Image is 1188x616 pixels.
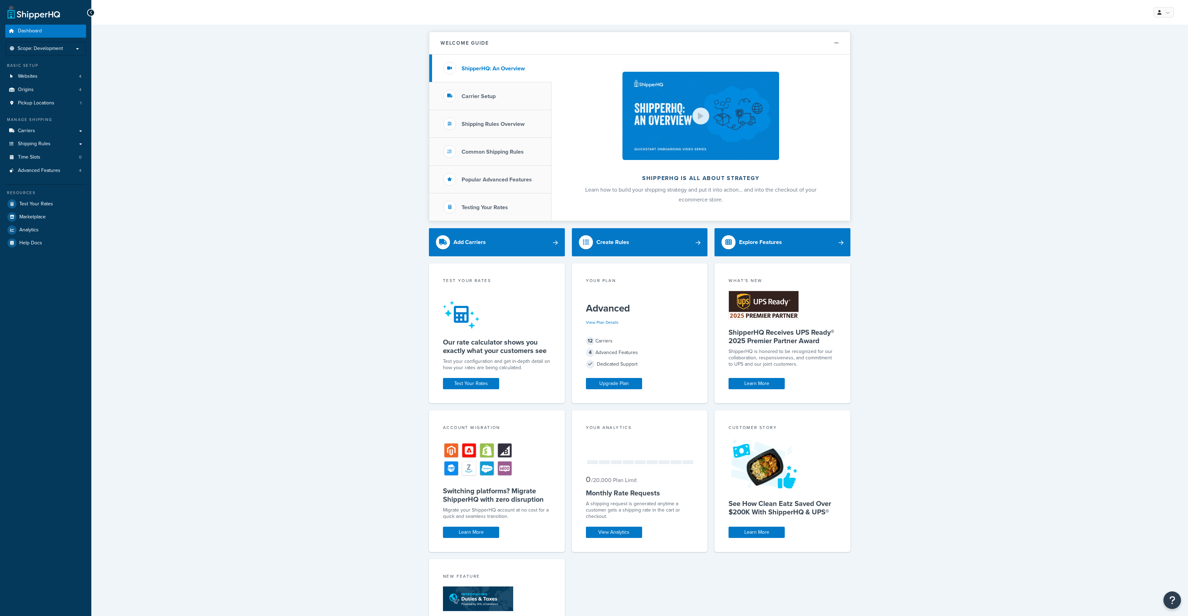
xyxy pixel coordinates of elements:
li: Websites [5,70,86,83]
a: Learn More [729,378,785,389]
a: Upgrade Plan [586,378,642,389]
a: Help Docs [5,237,86,249]
a: Test Your Rates [5,198,86,210]
a: Carriers [5,124,86,137]
a: Time Slots0 [5,151,86,164]
a: Learn More [443,527,499,538]
span: Advanced Features [18,168,60,174]
a: Test Your Rates [443,378,499,389]
small: / 20,000 Plan Limit [591,476,637,484]
span: 0 [79,154,81,160]
h3: Carrier Setup [462,93,496,100]
span: 4 [79,73,81,79]
span: Time Slots [18,154,40,160]
span: 12 [586,337,594,345]
div: Basic Setup [5,63,86,69]
div: Your Plan [586,277,694,285]
h2: Welcome Guide [440,40,489,46]
h3: Shipping Rules Overview [462,121,524,127]
h5: Advanced [586,303,694,314]
h2: ShipperHQ is all about strategy [570,175,831,181]
div: Test your configuration and get in-depth detail on how your rates are being calculated. [443,358,551,371]
span: 4 [79,87,81,93]
h5: Our rate calculator shows you exactly what your customers see [443,338,551,355]
span: Scope: Development [18,46,63,52]
div: Manage Shipping [5,117,86,123]
div: Create Rules [596,237,629,247]
li: Origins [5,83,86,96]
span: 4 [79,168,81,174]
div: Customer Story [729,424,836,432]
div: Your Analytics [586,424,694,432]
h3: ShipperHQ: An Overview [462,65,525,72]
a: Advanced Features4 [5,164,86,177]
button: Open Resource Center [1163,591,1181,609]
div: Carriers [586,336,694,346]
li: Time Slots [5,151,86,164]
p: ShipperHQ is honored to be recognized for our collaboration, responsiveness, and commitment to UP... [729,348,836,367]
h3: Popular Advanced Features [462,177,532,183]
div: Add Carriers [453,237,486,247]
div: New Feature [443,573,551,581]
div: Advanced Features [586,348,694,358]
a: Websites4 [5,70,86,83]
h5: Switching platforms? Migrate ShipperHQ with zero disruption [443,487,551,503]
span: Marketplace [19,214,46,220]
a: Origins4 [5,83,86,96]
span: Origins [18,87,34,93]
a: View Plan Details [586,319,619,326]
span: Dashboard [18,28,42,34]
h5: Monthly Rate Requests [586,489,694,497]
h5: See How Clean Eatz Saved Over $200K With ShipperHQ & UPS® [729,499,836,516]
li: Advanced Features [5,164,86,177]
div: Migrate your ShipperHQ account at no cost for a quick and seamless transition. [443,507,551,520]
span: 0 [586,474,590,485]
span: 1 [80,100,81,106]
li: Pickup Locations [5,97,86,110]
span: Learn how to build your shipping strategy and put it into action… and into the checkout of your e... [585,186,816,204]
div: Test your rates [443,277,551,285]
span: Pickup Locations [18,100,54,106]
div: Account Migration [443,424,551,432]
span: Analytics [19,227,39,233]
span: 4 [586,348,594,357]
div: A shipping request is generated anytime a customer gets a shipping rate in the cart or checkout. [586,501,694,520]
button: Welcome Guide [429,32,850,54]
a: View Analytics [586,527,642,538]
a: Add Carriers [429,228,565,256]
a: Pickup Locations1 [5,97,86,110]
span: Help Docs [19,240,42,246]
img: ShipperHQ is all about strategy [622,72,779,160]
a: Dashboard [5,25,86,38]
h3: Testing Your Rates [462,204,508,211]
div: Explore Features [739,237,782,247]
a: Explore Features [714,228,850,256]
span: Test Your Rates [19,201,53,207]
span: Shipping Rules [18,141,51,147]
div: Dedicated Support [586,359,694,369]
span: Websites [18,73,38,79]
div: Resources [5,190,86,196]
a: Analytics [5,224,86,236]
span: Carriers [18,128,35,134]
h3: Common Shipping Rules [462,149,524,155]
a: Learn More [729,527,785,538]
a: Shipping Rules [5,137,86,150]
div: What's New [729,277,836,285]
a: Marketplace [5,211,86,223]
a: Create Rules [572,228,708,256]
h5: ShipperHQ Receives UPS Ready® 2025 Premier Partner Award [729,328,836,345]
